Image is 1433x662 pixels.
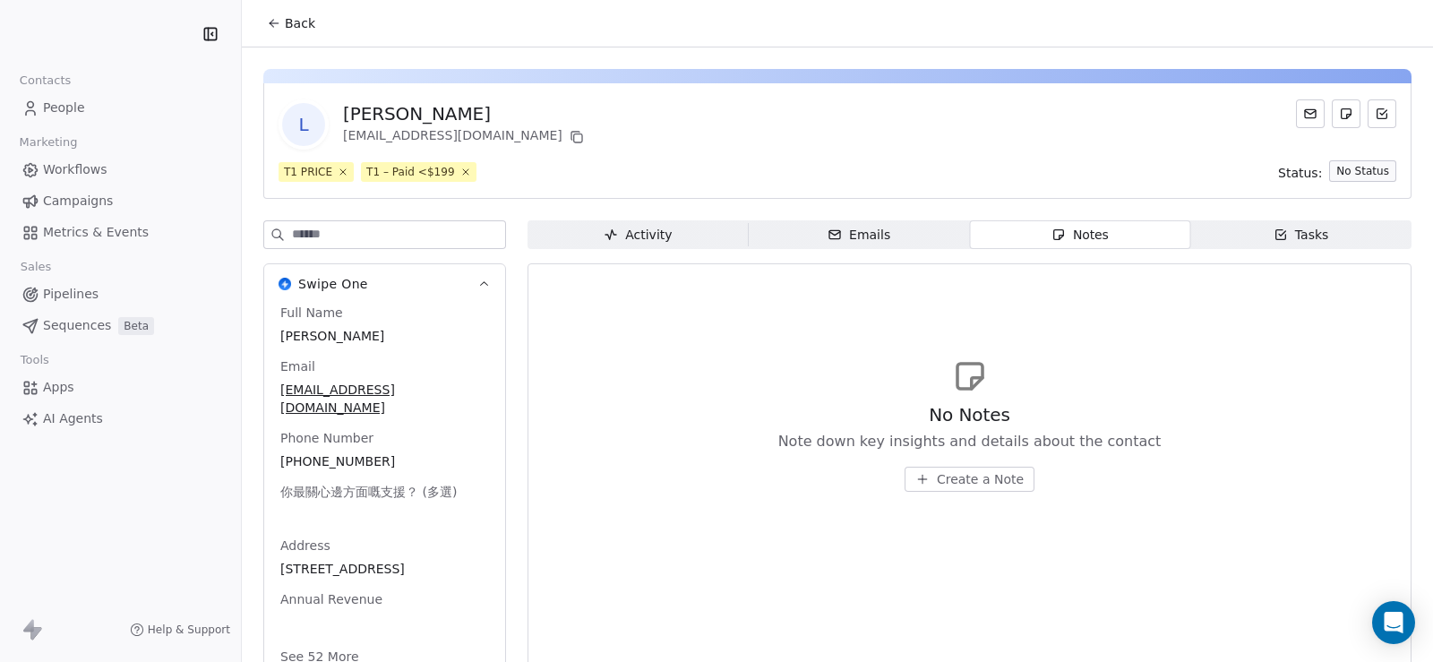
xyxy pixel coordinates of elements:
[14,404,227,434] a: AI Agents
[277,304,347,322] span: Full Name
[14,155,227,185] a: Workflows
[343,126,588,148] div: [EMAIL_ADDRESS][DOMAIN_NAME]
[285,14,315,32] span: Back
[118,317,154,335] span: Beta
[1372,601,1415,644] div: Open Intercom Messenger
[778,431,1162,452] span: Note down key insights and details about the contact
[277,429,377,447] span: Phone Number
[14,93,227,123] a: People
[277,590,386,608] span: Annual Revenue
[43,160,107,179] span: Workflows
[43,409,103,428] span: AI Agents
[277,537,334,555] span: Address
[12,67,79,94] span: Contacts
[1274,226,1329,245] div: Tasks
[280,452,489,470] span: [PHONE_NUMBER]
[905,467,1034,492] button: Create a Note
[12,129,85,156] span: Marketing
[280,327,489,345] span: [PERSON_NAME]
[43,223,149,242] span: Metrics & Events
[43,316,111,335] span: Sequences
[43,378,74,397] span: Apps
[14,311,227,340] a: SequencesBeta
[14,373,227,402] a: Apps
[929,402,1010,427] span: No Notes
[13,347,56,374] span: Tools
[279,278,291,290] img: Swipe One
[14,279,227,309] a: Pipelines
[148,623,230,637] span: Help & Support
[937,470,1024,488] span: Create a Note
[256,7,326,39] button: Back
[284,164,332,180] div: T1 PRICE
[13,254,59,280] span: Sales
[366,164,454,180] div: T1 – Paid <$199
[1278,164,1322,182] span: Status:
[43,285,99,304] span: Pipelines
[1329,160,1396,182] button: No Status
[828,226,890,245] div: Emails
[604,226,672,245] div: Activity
[277,357,319,375] span: Email
[280,560,489,578] span: [STREET_ADDRESS]
[298,275,368,293] span: Swipe One
[277,483,460,501] span: 你最關心邊方面嘅支援？ (多選)
[14,218,227,247] a: Metrics & Events
[343,101,588,126] div: [PERSON_NAME]
[43,192,113,211] span: Campaigns
[282,103,325,146] span: L
[280,381,489,417] span: [EMAIL_ADDRESS][DOMAIN_NAME]
[264,264,505,304] button: Swipe OneSwipe One
[130,623,230,637] a: Help & Support
[14,186,227,216] a: Campaigns
[43,99,85,117] span: People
